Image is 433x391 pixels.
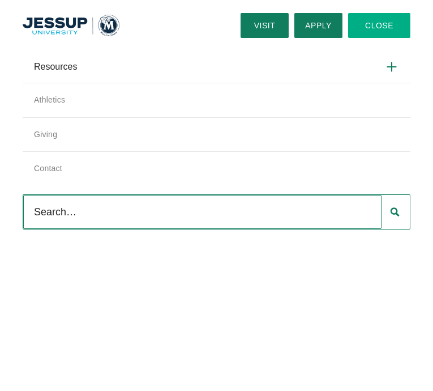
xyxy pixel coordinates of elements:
a: Visit [241,13,289,38]
a: Home [23,15,119,36]
input: Search [23,195,381,229]
button: Close [348,13,410,38]
a: Apply [294,13,342,38]
img: Multnomah University Logo [23,15,119,36]
a: Contact [23,151,410,186]
span: Resources [34,61,77,73]
a: Giving [23,117,410,152]
a: Athletics [23,83,410,117]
